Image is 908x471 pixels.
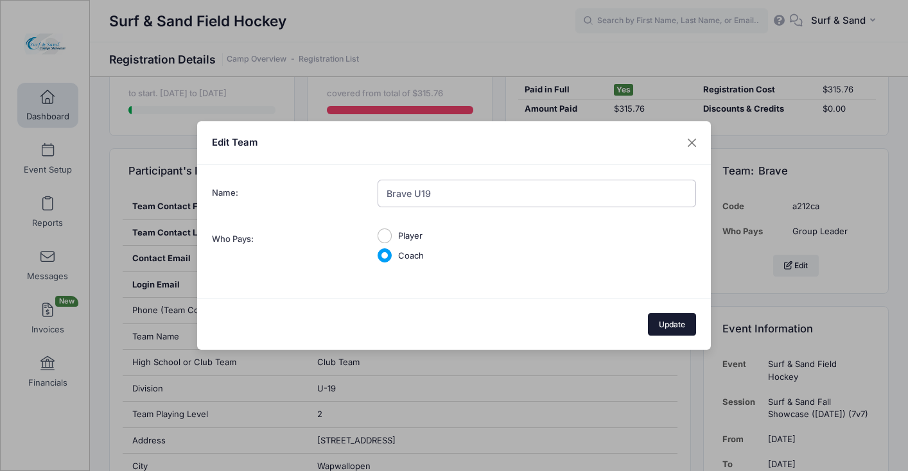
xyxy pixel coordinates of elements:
[212,135,258,150] h5: Edit Team
[398,250,424,262] label: Coach
[205,226,371,269] label: Who Pays:
[398,230,423,243] label: Player
[205,180,371,211] label: Name:
[681,132,704,155] button: Close
[648,313,697,335] button: Update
